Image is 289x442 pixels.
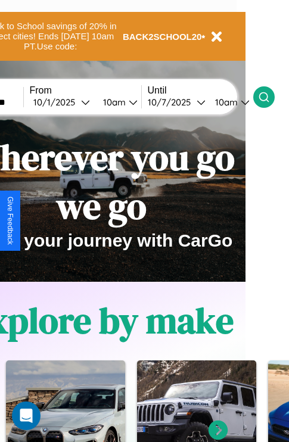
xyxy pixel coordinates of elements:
button: 10am [206,96,253,108]
button: 10am [94,96,141,108]
button: 10/1/2025 [30,96,94,108]
label: Until [148,85,253,96]
div: Give Feedback [6,197,14,245]
div: Open Intercom Messenger [12,401,41,430]
div: 10 / 7 / 2025 [148,97,197,108]
b: BACK2SCHOOL20 [123,32,202,42]
div: 10 / 1 / 2025 [33,97,81,108]
label: From [30,85,141,96]
div: 10am [97,97,129,108]
div: 10am [209,97,241,108]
